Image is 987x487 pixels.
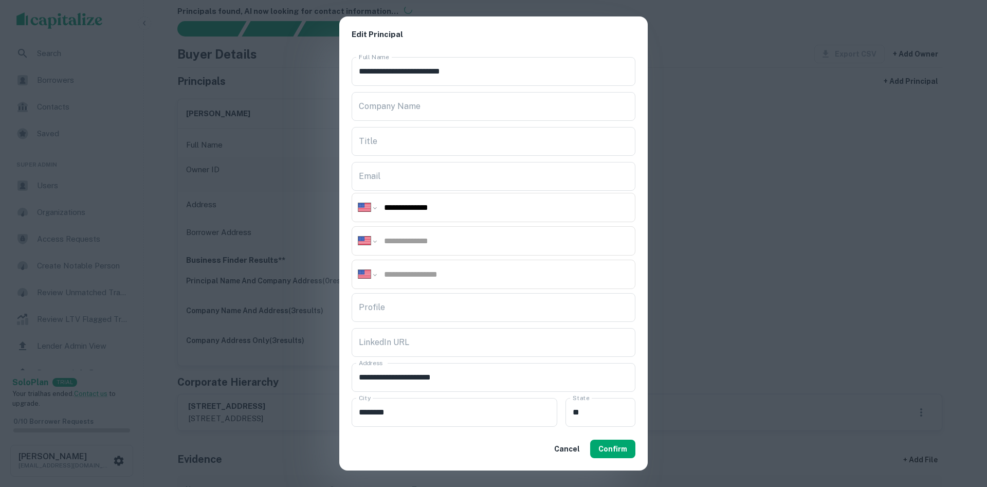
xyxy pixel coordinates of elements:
[550,440,584,458] button: Cancel
[359,358,382,367] label: Address
[590,440,635,458] button: Confirm
[359,52,389,61] label: Full Name
[936,405,987,454] iframe: Chat Widget
[339,16,648,53] h2: Edit Principal
[359,393,371,402] label: City
[573,393,589,402] label: State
